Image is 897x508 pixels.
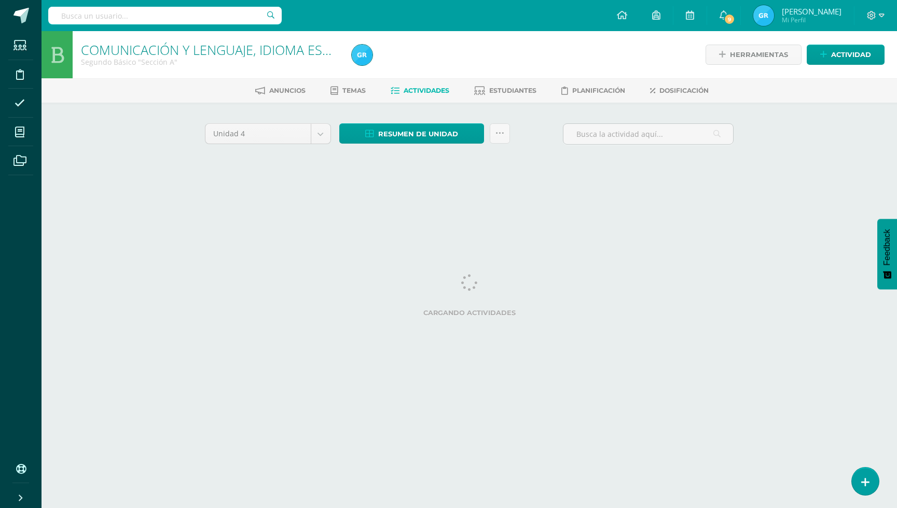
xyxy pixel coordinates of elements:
a: Actividad [807,45,885,65]
a: Resumen de unidad [339,123,484,144]
a: Herramientas [706,45,802,65]
span: Feedback [882,229,892,265]
a: Unidad 4 [205,124,330,144]
span: Unidad 4 [213,124,303,144]
span: Mi Perfil [782,16,841,24]
img: aef9ea12e8278db43f48127993d6127c.png [352,45,372,65]
span: Planificación [572,87,625,94]
span: Actividad [831,45,871,64]
span: Resumen de unidad [378,124,458,144]
span: Estudiantes [489,87,536,94]
input: Busca un usuario... [48,7,282,24]
span: Actividades [404,87,449,94]
a: Anuncios [255,82,306,99]
span: Herramientas [730,45,788,64]
input: Busca la actividad aquí... [563,124,733,144]
span: [PERSON_NAME] [782,6,841,17]
a: COMUNICACIÓN Y LENGUAJE, IDIOMA ESPAÑOL [81,41,364,59]
img: aef9ea12e8278db43f48127993d6127c.png [753,5,774,26]
label: Cargando actividades [205,309,734,317]
span: Anuncios [269,87,306,94]
a: Planificación [561,82,625,99]
a: Estudiantes [474,82,536,99]
a: Actividades [391,82,449,99]
span: Dosificación [659,87,709,94]
button: Feedback - Mostrar encuesta [877,219,897,289]
h1: COMUNICACIÓN Y LENGUAJE, IDIOMA ESPAÑOL [81,43,339,57]
div: Segundo Básico 'Sección A' [81,57,339,67]
a: Temas [330,82,366,99]
span: 9 [724,13,735,25]
a: Dosificación [650,82,709,99]
span: Temas [342,87,366,94]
